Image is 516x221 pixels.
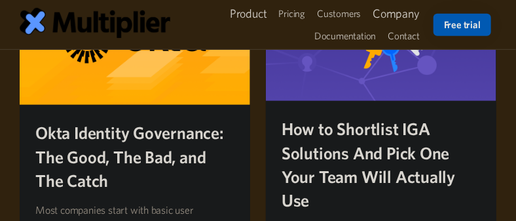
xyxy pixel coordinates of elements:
div: Product [230,6,267,22]
h2: Okta Identity Governance: The Good, The Bad, and The Catch [35,121,234,192]
div: Product [224,3,273,25]
a: Contact [382,25,426,47]
div: Company [373,6,420,22]
a: Documentation [308,25,382,47]
div: Company [367,3,426,25]
a: Customers [311,3,367,25]
a: Pricing [273,3,312,25]
a: Free trial [433,14,491,36]
h2: How to Shortlist IGA Solutions And Pick One Your Team Will Actually Use [282,117,481,212]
